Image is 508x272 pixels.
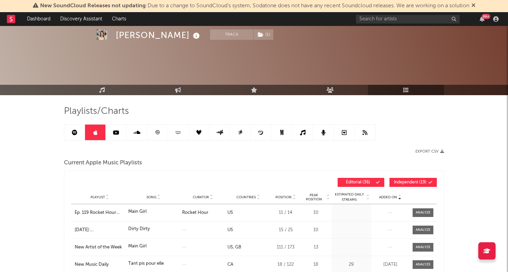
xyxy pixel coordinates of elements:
button: Independent(19) [389,178,437,187]
span: Playlists/Charts [64,107,129,116]
a: US [227,228,233,232]
span: Peak Position [302,193,326,201]
a: Dashboard [22,12,55,26]
button: Track [210,29,253,40]
div: 18 [302,261,330,268]
span: : Due to a change to SoundCloud's system, Sodatone does not have any recent Soundcloud releases. ... [40,3,469,9]
a: Discovery Assistant [55,12,107,26]
div: 15 / 25 [273,227,299,234]
span: Independent ( 19 ) [394,180,426,184]
span: Countries [236,195,256,199]
span: New SoundCloud Releases not updating [40,3,146,9]
div: Dirty Dirty [128,226,150,233]
div: 11 / 14 [273,209,299,216]
a: US [227,245,233,250]
span: Song [147,195,157,199]
div: Main Girl [128,208,147,215]
a: GB [233,245,241,250]
a: New Artist of the Week [75,244,125,251]
div: 10 [302,227,330,234]
span: ( 1 ) [253,29,274,40]
span: Editorial ( 36 ) [342,180,374,184]
span: Estimated Daily Streams [333,192,365,202]
span: Playlist [91,195,105,199]
input: Search for artists [356,15,460,24]
div: Tant pis pour elle [128,260,164,267]
div: 111 / 173 [273,244,299,251]
button: 99+ [480,16,485,22]
span: Added On [379,195,397,199]
span: Position [275,195,292,199]
a: New Music Daily [75,261,125,268]
a: US [227,210,233,215]
span: Curator [193,195,209,199]
span: Dismiss [471,3,476,9]
div: 29 [333,261,369,268]
div: Main Girl [128,243,147,250]
button: Export CSV [415,149,444,154]
button: Editorial(36) [338,178,384,187]
div: 13 [302,244,330,251]
div: 99 + [482,14,490,19]
span: Current Apple Music Playlists [64,159,142,167]
a: [DATE]: [PERSON_NAME] Playlist [75,227,125,234]
a: Rocket Hour [182,210,208,215]
div: 10 [302,209,330,216]
a: CA [227,262,233,267]
div: [DATE] [373,261,407,268]
div: 18 / 122 [273,261,299,268]
a: Ep. 119 Rocket Hour Playlist [75,209,125,216]
button: (1) [254,29,273,40]
a: Charts [107,12,131,26]
div: [PERSON_NAME] [116,29,201,41]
